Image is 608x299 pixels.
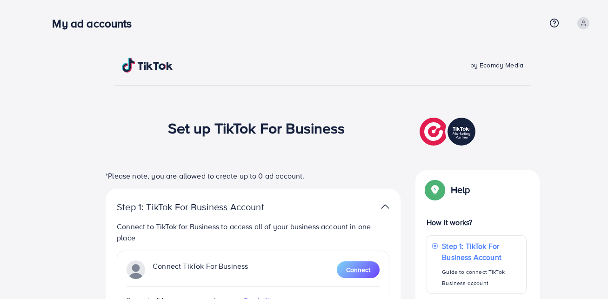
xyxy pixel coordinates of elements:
img: TikTok partner [381,200,389,213]
p: Step 1: TikTok For Business Account [442,240,521,263]
p: Guide to connect TikTok Business account [442,266,521,289]
h3: My ad accounts [52,17,139,30]
p: *Please note, you are allowed to create up to 0 ad account. [106,170,401,181]
span: by Ecomdy Media [470,60,523,70]
img: Popup guide [427,181,443,198]
img: TikTok partner [420,115,478,148]
p: Step 1: TikTok For Business Account [117,201,294,213]
p: Help [451,184,470,195]
img: TikTok [122,58,173,73]
h1: Set up TikTok For Business [168,119,345,137]
p: How it works? [427,217,527,228]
